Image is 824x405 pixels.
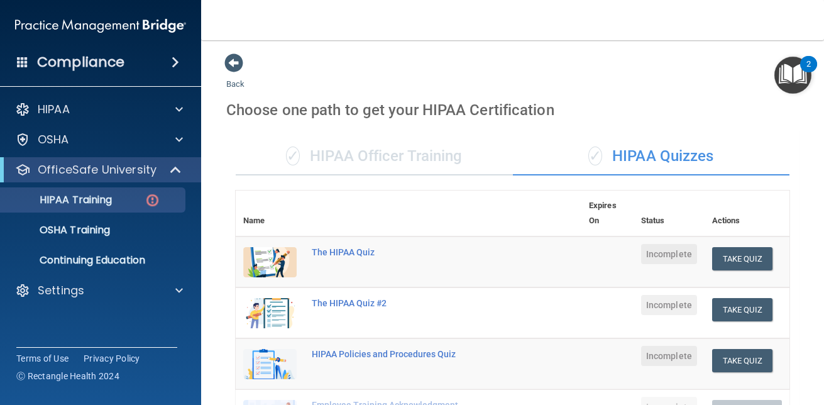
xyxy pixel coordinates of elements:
p: Settings [38,283,84,298]
a: Back [226,64,244,89]
div: Choose one path to get your HIPAA Certification [226,92,799,128]
th: Name [236,191,304,236]
p: HIPAA [38,102,70,117]
p: OSHA Training [8,224,110,236]
div: The HIPAA Quiz [312,247,519,257]
button: Open Resource Center, 2 new notifications [774,57,811,94]
a: Settings [15,283,183,298]
h4: Compliance [37,53,124,71]
th: Status [634,191,705,236]
p: Continuing Education [8,254,180,267]
span: Incomplete [641,295,697,315]
p: OfficeSafe University [38,162,157,177]
img: PMB logo [15,13,186,38]
p: OSHA [38,132,69,147]
span: Incomplete [641,244,697,264]
span: Ⓒ Rectangle Health 2024 [16,370,119,382]
div: The HIPAA Quiz #2 [312,298,519,308]
div: HIPAA Officer Training [236,138,513,175]
button: Take Quiz [712,247,772,270]
div: 2 [806,64,811,80]
span: ✓ [286,147,300,165]
a: Privacy Policy [84,352,140,365]
div: HIPAA Policies and Procedures Quiz [312,349,519,359]
a: OSHA [15,132,183,147]
span: ✓ [588,147,602,165]
div: HIPAA Quizzes [513,138,790,175]
iframe: Drift Widget Chat Controller [607,316,809,366]
a: HIPAA [15,102,183,117]
p: HIPAA Training [8,194,112,206]
a: Terms of Use [16,352,69,365]
a: OfficeSafe University [15,162,182,177]
button: Take Quiz [712,298,772,321]
img: danger-circle.6113f641.png [145,192,160,208]
th: Expires On [581,191,634,236]
th: Actions [705,191,789,236]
